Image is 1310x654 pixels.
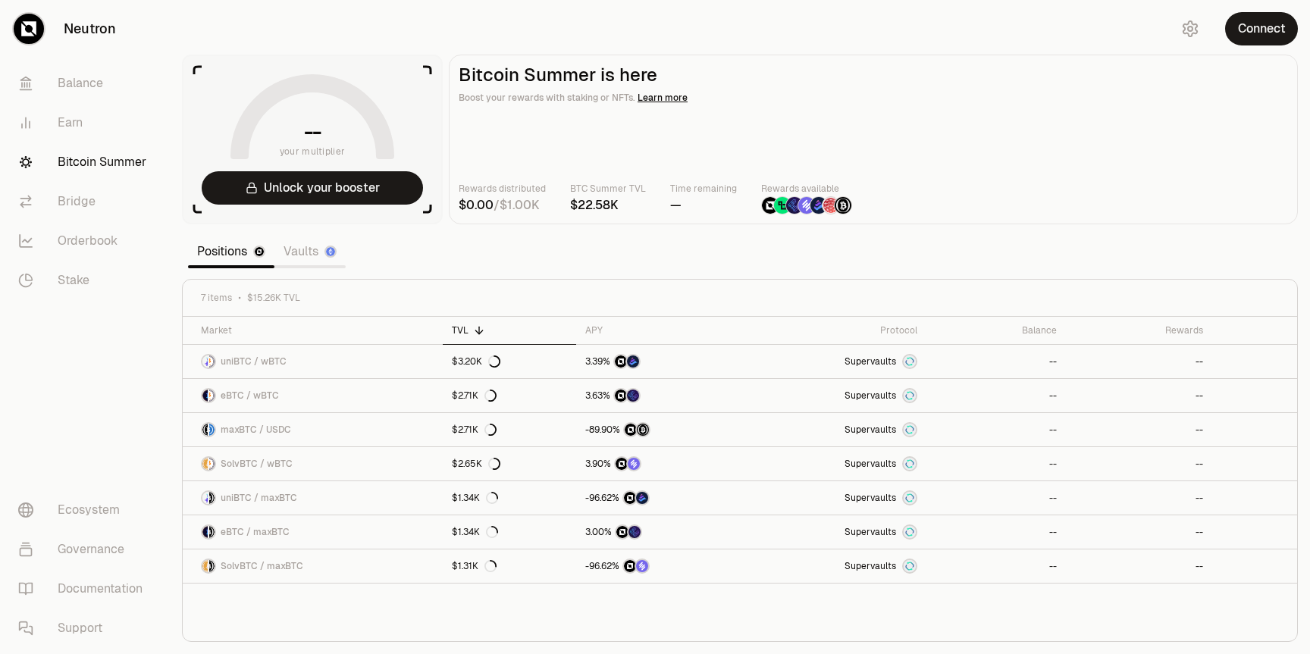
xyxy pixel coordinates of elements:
[1066,345,1212,378] a: --
[209,390,215,402] img: wBTC Logo
[585,490,735,505] button: NTRNBedrock Diamonds
[585,354,735,369] button: NTRNBedrock Diamonds
[576,549,744,583] a: NTRNSolv Points
[904,390,916,402] img: Supervaults
[1066,481,1212,515] a: --
[202,560,208,572] img: SolvBTC Logo
[904,560,916,572] img: Supervaults
[625,424,637,436] img: NTRN
[202,526,208,538] img: eBTC Logo
[183,549,443,583] a: SolvBTC LogomaxBTC LogoSolvBTC / maxBTC
[926,447,1067,480] a: --
[221,560,303,572] span: SolvBTC / maxBTC
[452,355,500,368] div: $3.20K
[459,181,546,196] p: Rewards distributed
[904,492,916,504] img: Supervaults
[845,355,896,368] span: Supervaults
[183,345,443,378] a: uniBTC LogowBTC LogouniBTC / wBTC
[744,549,926,583] a: SupervaultsSupervaults
[576,379,744,412] a: NTRNEtherFi Points
[201,324,434,336] div: Market
[1066,447,1212,480] a: --
[627,390,639,402] img: EtherFi Points
[845,390,896,402] span: Supervaults
[585,524,735,540] button: NTRNEtherFi Points
[221,424,291,436] span: maxBTC / USDC
[761,181,852,196] p: Rewards available
[1066,515,1212,549] a: --
[1066,379,1212,412] a: --
[926,345,1067,378] a: --
[823,197,839,214] img: Mars Fragments
[459,196,546,214] div: /
[576,515,744,549] a: NTRNEtherFi Points
[762,197,779,214] img: NTRN
[452,324,567,336] div: TVL
[221,526,290,538] span: eBTC / maxBTC
[221,492,297,504] span: uniBTC / maxBTC
[926,549,1067,583] a: --
[255,247,264,256] img: Neutron Logo
[280,144,346,159] span: your multiplier
[6,142,164,182] a: Bitcoin Summer
[576,447,744,480] a: NTRNSolv Points
[926,515,1067,549] a: --
[459,90,1288,105] p: Boost your rewards with staking or NFTs.
[209,526,215,538] img: maxBTC Logo
[443,515,576,549] a: $1.34K
[744,413,926,446] a: SupervaultsSupervaults
[585,456,735,471] button: NTRNSolv Points
[209,458,215,470] img: wBTC Logo
[585,422,735,437] button: NTRNStructured Points
[6,261,164,300] a: Stake
[1066,413,1212,446] a: --
[183,515,443,549] a: eBTC LogomaxBTC LogoeBTC / maxBTC
[183,379,443,412] a: eBTC LogowBTC LogoeBTC / wBTC
[904,526,916,538] img: Supervaults
[1066,549,1212,583] a: --
[904,458,916,470] img: Supervaults
[576,413,744,446] a: NTRNStructured Points
[810,197,827,214] img: Bedrock Diamonds
[638,92,688,104] span: Learn more
[202,171,423,205] button: Unlock your booster
[926,481,1067,515] a: --
[670,196,737,214] div: —
[576,345,744,378] a: NTRNBedrock Diamonds
[443,549,576,583] a: $1.31K
[443,413,576,446] a: $2.71K
[616,458,628,470] img: NTRN
[835,197,851,214] img: Structured Points
[753,324,917,336] div: Protocol
[570,181,646,196] p: BTC Summer TVL
[443,379,576,412] a: $2.71K
[201,292,232,304] span: 7 items
[209,492,215,504] img: maxBTC Logo
[183,481,443,515] a: uniBTC LogomaxBTC LogouniBTC / maxBTC
[786,197,803,214] img: EtherFi Points
[845,458,896,470] span: Supervaults
[443,481,576,515] a: $1.34K
[615,390,627,402] img: NTRN
[845,560,896,572] span: Supervaults
[624,560,636,572] img: NTRN
[627,355,639,368] img: Bedrock Diamonds
[628,458,640,470] img: Solv Points
[221,390,279,402] span: eBTC / wBTC
[459,64,1288,86] h2: Bitcoin Summer is here
[6,530,164,569] a: Governance
[443,447,576,480] a: $2.65K
[183,413,443,446] a: maxBTC LogoUSDC LogomaxBTC / USDC
[744,345,926,378] a: SupervaultsSupervaults
[637,424,649,436] img: Structured Points
[744,447,926,480] a: SupervaultsSupervaults
[6,64,164,103] a: Balance
[616,526,628,538] img: NTRN
[221,355,287,368] span: uniBTC / wBTC
[452,390,497,402] div: $2.71K
[636,492,648,504] img: Bedrock Diamonds
[576,481,744,515] a: NTRNBedrock Diamonds
[904,424,916,436] img: Supervaults
[744,515,926,549] a: SupervaultsSupervaults
[1075,324,1203,336] div: Rewards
